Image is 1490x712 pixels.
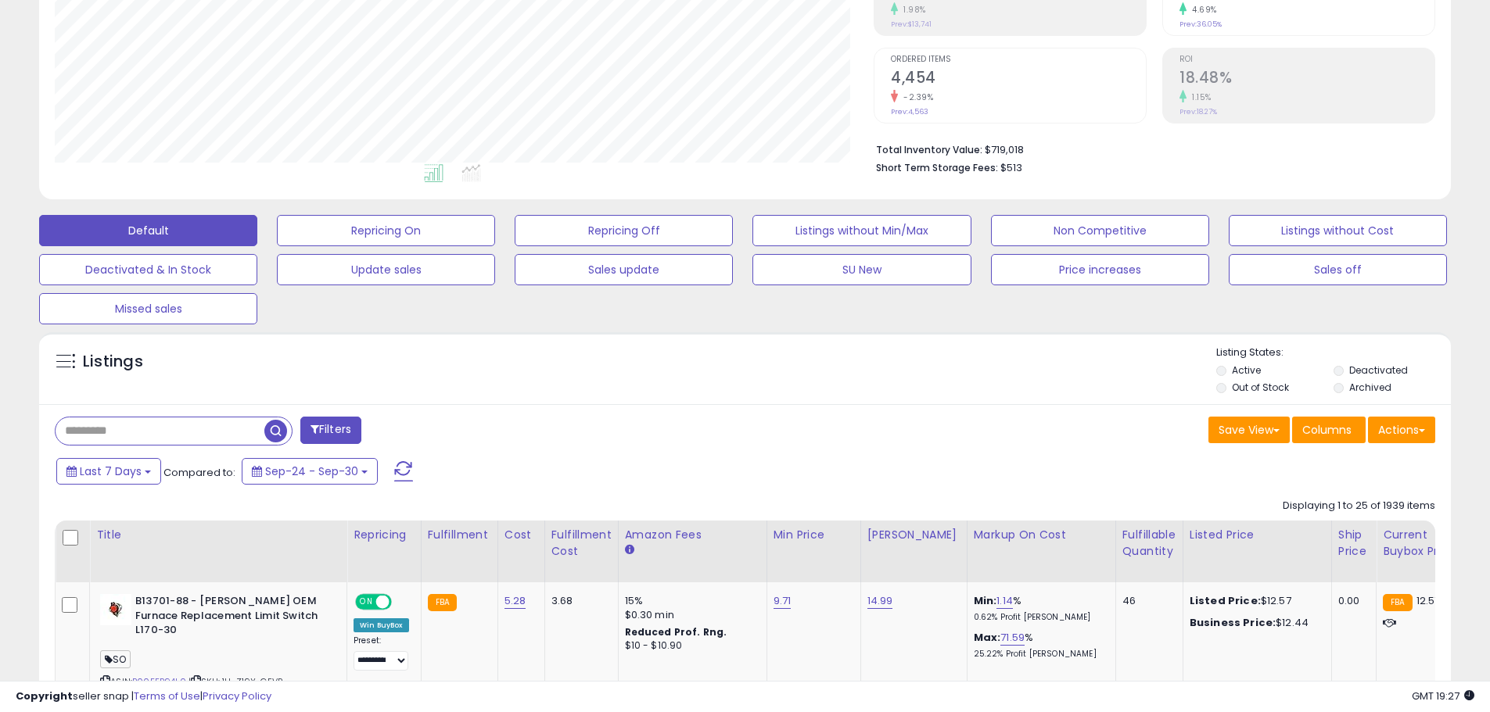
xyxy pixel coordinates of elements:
[1000,160,1022,175] span: $513
[1000,630,1025,646] a: 71.59
[891,55,1146,64] span: Ordered Items
[1190,593,1261,608] b: Listed Price:
[625,543,634,557] small: Amazon Fees.
[1229,254,1447,285] button: Sales off
[625,639,755,653] div: $10 - $10.90
[876,139,1424,158] li: $719,018
[967,521,1115,582] th: The percentage added to the cost of goods (COGS) that forms the calculator for Min & Max prices.
[974,527,1109,543] div: Markup on Cost
[163,465,235,480] span: Compared to:
[1122,527,1176,560] div: Fulfillable Quantity
[1283,499,1435,513] div: Displaying 1 to 25 of 1939 items
[1187,4,1217,16] small: 4.69%
[135,594,325,642] b: B13701-88 - [PERSON_NAME] OEM Furnace Replacement Limit Switch L170-30
[96,527,340,543] div: Title
[974,594,1104,623] div: %
[1232,363,1261,377] label: Active
[265,463,358,479] span: Sep-24 - Sep-30
[898,4,926,16] small: 1.98%
[300,417,361,444] button: Filters
[354,635,409,671] div: Preset:
[80,463,142,479] span: Last 7 Days
[974,612,1104,623] p: 0.62% Profit [PERSON_NAME]
[1368,417,1435,443] button: Actions
[991,215,1209,246] button: Non Competitive
[277,254,495,285] button: Update sales
[1338,594,1364,608] div: 0.00
[16,689,271,704] div: seller snap | |
[504,593,526,609] a: 5.28
[504,527,538,543] div: Cost
[1416,593,1441,608] span: 12.57
[515,254,733,285] button: Sales update
[625,608,755,622] div: $0.30 min
[1187,91,1212,103] small: 1.15%
[891,107,928,116] small: Prev: 4,563
[876,161,998,174] b: Short Term Storage Fees:
[1349,381,1391,394] label: Archived
[891,20,932,29] small: Prev: $13,741
[134,689,200,703] a: Terms of Use
[891,69,1146,90] h2: 4,454
[1179,69,1434,90] h2: 18.48%
[354,527,415,543] div: Repricing
[625,594,755,608] div: 15%
[974,630,1001,645] b: Max:
[1179,20,1222,29] small: Prev: 36.05%
[1216,345,1451,360] p: Listing States:
[203,689,271,703] a: Privacy Policy
[1292,417,1366,443] button: Columns
[1349,363,1408,377] label: Deactivated
[100,594,335,706] div: ASIN:
[100,594,131,625] img: 31cLWbliuFL._SL40_.jpg
[428,527,491,543] div: Fulfillment
[83,351,143,373] h5: Listings
[56,458,161,485] button: Last 7 Days
[625,625,727,639] b: Reduced Prof. Rng.
[974,649,1104,660] p: 25.22% Profit [PERSON_NAME]
[774,527,854,543] div: Min Price
[974,593,997,608] b: Min:
[1383,594,1412,611] small: FBA
[551,594,606,608] div: 3.68
[390,596,415,609] span: OFF
[974,631,1104,660] div: %
[1302,422,1352,438] span: Columns
[1383,527,1463,560] div: Current Buybox Price
[354,618,409,632] div: Win BuyBox
[991,254,1209,285] button: Price increases
[1190,615,1276,630] b: Business Price:
[752,254,971,285] button: SU New
[1208,417,1290,443] button: Save View
[1190,527,1325,543] div: Listed Price
[898,91,933,103] small: -2.39%
[867,527,960,543] div: [PERSON_NAME]
[996,593,1013,609] a: 1.14
[242,458,378,485] button: Sep-24 - Sep-30
[1179,55,1434,64] span: ROI
[1122,594,1171,608] div: 46
[1229,215,1447,246] button: Listings without Cost
[867,593,893,609] a: 14.99
[774,593,792,609] a: 9.71
[100,650,131,668] span: SO
[752,215,971,246] button: Listings without Min/Max
[515,215,733,246] button: Repricing Off
[39,293,257,324] button: Missed sales
[16,689,73,703] strong: Copyright
[277,215,495,246] button: Repricing On
[625,527,760,543] div: Amazon Fees
[1412,689,1474,703] span: 2025-10-8 19:27 GMT
[1338,527,1370,560] div: Ship Price
[1190,616,1319,630] div: $12.44
[39,254,257,285] button: Deactivated & In Stock
[1190,594,1319,608] div: $12.57
[357,596,376,609] span: ON
[39,215,257,246] button: Default
[1232,381,1289,394] label: Out of Stock
[428,594,457,611] small: FBA
[876,143,982,156] b: Total Inventory Value:
[551,527,612,560] div: Fulfillment Cost
[1179,107,1217,116] small: Prev: 18.27%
